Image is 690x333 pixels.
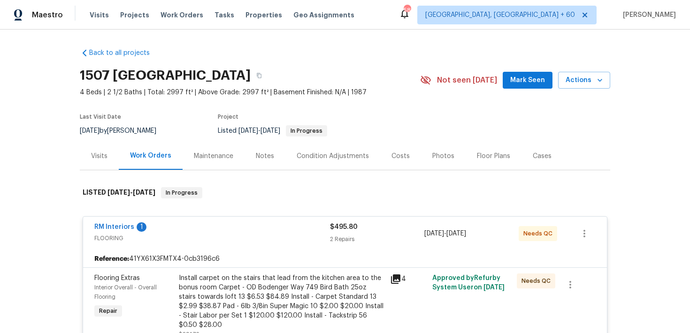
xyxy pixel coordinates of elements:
span: - [107,189,155,196]
div: 2 Repairs [330,235,424,244]
div: Work Orders [130,151,171,160]
span: [DATE] [424,230,444,237]
span: [PERSON_NAME] [619,10,676,20]
span: $495.80 [330,224,358,230]
span: In Progress [287,128,326,134]
div: Notes [256,151,274,161]
span: In Progress [162,188,201,197]
span: [DATE] [238,128,258,134]
span: Maestro [32,10,63,20]
span: [DATE] [261,128,280,134]
div: 1 [137,222,146,232]
span: [DATE] [446,230,466,237]
span: - [238,128,280,134]
span: Properties [245,10,282,20]
div: Cases [533,151,552,161]
span: Repair [95,306,121,316]
a: Back to all projects [80,48,170,58]
span: [GEOGRAPHIC_DATA], [GEOGRAPHIC_DATA] + 60 [425,10,575,20]
span: Flooring Extras [94,275,140,281]
span: Needs QC [521,276,554,286]
span: 4 Beds | 2 1/2 Baths | Total: 2997 ft² | Above Grade: 2997 ft² | Basement Finished: N/A | 1987 [80,88,420,97]
span: Actions [566,75,603,86]
button: Copy Address [251,67,268,84]
span: Tasks [215,12,234,18]
span: Not seen [DATE] [437,76,497,85]
div: Photos [432,151,454,161]
span: Last Visit Date [80,114,121,120]
div: Floor Plans [477,151,510,161]
button: Actions [558,72,610,89]
div: Costs [391,151,410,161]
span: Interior Overall - Overall Flooring [94,285,157,300]
b: Reference: [94,254,129,264]
div: 41YX61X3FMTX4-0cb3196c6 [83,250,607,267]
span: Visits [90,10,109,20]
div: Maintenance [194,151,233,161]
div: Condition Adjustments [297,151,369,161]
span: Geo Assignments [293,10,354,20]
div: Visits [91,151,107,161]
div: by [PERSON_NAME] [80,125,168,136]
button: Mark Seen [503,72,552,89]
div: Install carpet on the stairs that lead from the kitchen area to the bonus room Carpet - OD Bodeng... [179,273,384,330]
span: FLOORING [94,234,330,243]
span: Listed [218,128,327,134]
div: 581 [404,6,410,15]
span: [DATE] [80,128,100,134]
a: RM Interiors [94,224,134,230]
span: [DATE] [483,284,505,291]
div: 4 [390,273,427,285]
span: [DATE] [133,189,155,196]
span: Mark Seen [510,75,545,86]
span: [DATE] [107,189,130,196]
span: Needs QC [523,229,556,238]
span: Projects [120,10,149,20]
h6: LISTED [83,187,155,198]
h2: 1507 [GEOGRAPHIC_DATA] [80,71,251,80]
span: Work Orders [161,10,203,20]
span: Project [218,114,238,120]
span: - [424,229,466,238]
span: Approved by Refurby System User on [432,275,505,291]
div: LISTED [DATE]-[DATE]In Progress [80,178,610,208]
